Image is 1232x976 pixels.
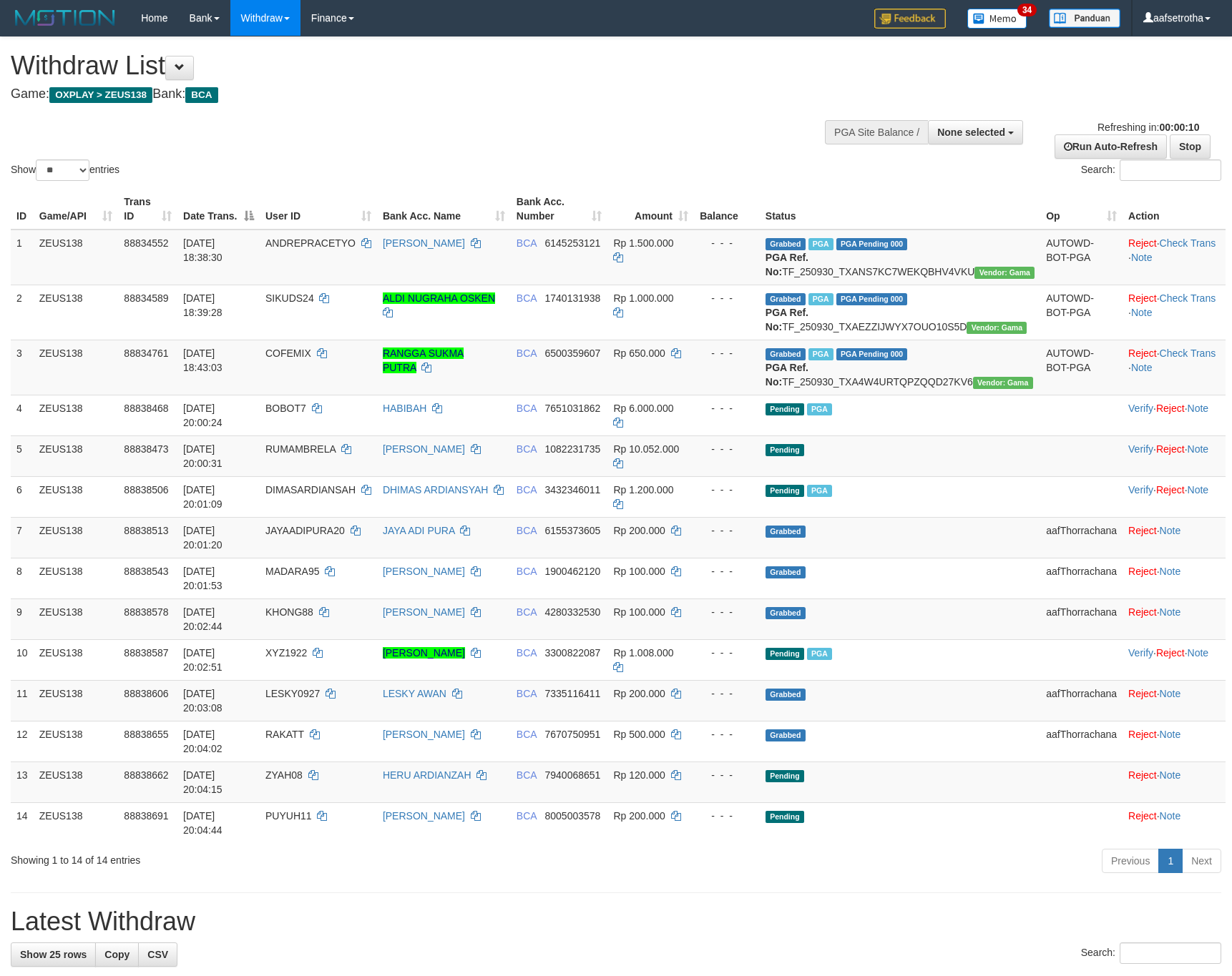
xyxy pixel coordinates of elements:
[34,395,119,435] td: ZEUS138
[34,476,119,517] td: ZEUS138
[766,689,806,701] span: Grabbed
[265,606,313,618] span: KHONG88
[265,729,304,740] span: RAKATT
[807,485,832,497] span: Marked by aafsolysreylen
[613,729,665,740] span: Rp 500.000
[1123,340,1226,395] td: · ·
[700,523,754,538] div: - - -
[613,769,665,781] span: Rp 120.000
[124,292,168,304] span: 88834589
[700,727,754,741] div: - - -
[766,811,804,823] span: Pending
[766,485,804,497] span: Pending
[260,189,377,230] th: User ID: activate to sort column ascending
[1102,849,1159,873] a: Previous
[1097,122,1199,133] span: Refreshing in:
[700,605,754,619] div: - - -
[265,525,345,536] span: JAYAADIPURA20
[1128,443,1153,455] a: Verify
[124,443,168,455] span: 88838473
[760,189,1040,230] th: Status
[836,348,908,360] span: PGA Pending
[1123,558,1226,598] td: ·
[1123,721,1226,761] td: ·
[545,810,601,822] span: Copy 8005003578 to clipboard
[1160,566,1181,577] a: Note
[1128,566,1157,577] a: Reject
[383,347,464,373] a: RANGGA SUKMA PUTRA
[511,189,608,230] th: Bank Acc. Number: activate to sort column ascending
[517,443,537,455] span: BCA
[11,340,34,395] td: 3
[34,340,119,395] td: ZEUS138
[700,401,754,415] div: - - -
[517,237,537,249] span: BCA
[694,189,760,230] th: Balance
[1123,517,1226,558] td: ·
[34,435,119,476] td: ZEUS138
[1128,769,1157,781] a: Reject
[545,566,601,577] span: Copy 1900462120 to clipboard
[613,525,665,536] span: Rp 200.000
[807,648,832,660] span: Marked by aafsolysreylen
[383,403,426,414] a: HABIBAH
[1040,189,1123,230] th: Op: activate to sort column ascending
[1128,484,1153,496] a: Verify
[1081,159,1221,181] label: Search:
[124,347,168,359] span: 88834761
[517,292,537,304] span: BCA
[124,810,168,822] span: 88838691
[11,847,503,867] div: Showing 1 to 14 of 14 entries
[613,347,665,359] span: Rp 650.000
[11,907,1221,936] h1: Latest Withdraw
[383,566,465,577] a: [PERSON_NAME]
[517,347,537,359] span: BCA
[1120,942,1221,964] input: Search:
[383,525,455,536] a: JAYA ADI PURA
[700,236,754,250] div: - - -
[1040,517,1123,558] td: aafThorrachana
[1049,9,1120,28] img: panduan.png
[874,9,946,29] img: Feedback.jpg
[11,639,34,680] td: 10
[183,688,223,714] span: [DATE] 20:03:08
[11,87,807,102] h4: Game: Bank:
[1131,362,1153,373] a: Note
[383,729,465,740] a: [PERSON_NAME]
[265,566,319,577] span: MADARA95
[766,362,808,388] b: PGA Ref. No:
[147,949,168,960] span: CSV
[766,293,806,305] span: Grabbed
[700,564,754,578] div: - - -
[183,403,223,428] span: [DATE] 20:00:24
[183,292,223,318] span: [DATE] 18:39:28
[36,159,89,181] select: Showentries
[613,484,673,496] span: Rp 1.200.000
[545,443,601,455] span: Copy 1082231735 to clipboard
[11,476,34,517] td: 6
[1123,802,1226,843] td: ·
[11,721,34,761] td: 12
[11,7,119,29] img: MOTION_logo.png
[1123,680,1226,721] td: ·
[1040,558,1123,598] td: aafThorrachana
[265,347,311,359] span: COFEMIX
[825,120,928,144] div: PGA Site Balance /
[1123,395,1226,435] td: · ·
[183,729,223,754] span: [DATE] 20:04:02
[1128,647,1153,659] a: Verify
[34,230,119,285] td: ZEUS138
[1123,598,1226,639] td: ·
[613,443,679,455] span: Rp 10.052.000
[700,442,754,456] div: - - -
[34,802,119,843] td: ZEUS138
[545,769,601,781] span: Copy 7940068651 to clipboard
[700,483,754,497] div: - - -
[124,729,168,740] span: 88838655
[265,292,314,304] span: SIKUDS24
[1123,230,1226,285] td: · ·
[1131,307,1153,318] a: Note
[183,237,223,263] span: [DATE] 18:38:30
[183,606,223,632] span: [DATE] 20:02:44
[700,646,754,660] div: - - -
